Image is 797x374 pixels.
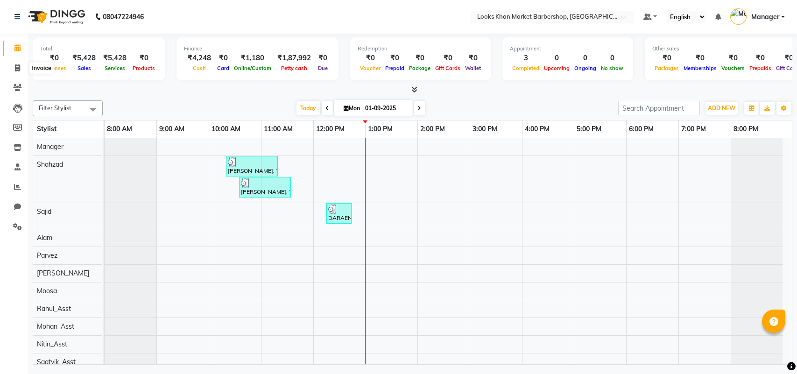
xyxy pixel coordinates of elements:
b: 08047224946 [103,4,144,30]
div: 0 [572,53,599,64]
span: Gift Cards [433,65,463,71]
a: 5:00 PM [574,122,604,136]
span: Alam [37,233,52,242]
div: ₹5,428 [69,53,99,64]
span: Mon [341,105,362,112]
div: ₹0 [215,53,232,64]
div: ₹0 [681,53,719,64]
div: Redemption [358,45,483,53]
img: logo [24,4,88,30]
div: [PERSON_NAME], TK01, 10:20 AM-11:20 AM, Stylist Cut(M),[PERSON_NAME] Trimming [227,157,277,175]
div: ₹5,428 [99,53,130,64]
a: 8:00 AM [105,122,134,136]
div: [PERSON_NAME], TK02, 10:35 AM-11:35 AM, Royal Shave Experience [240,178,290,196]
span: Vouchers [719,65,747,71]
span: Petty cash [279,65,310,71]
div: ₹0 [719,53,747,64]
span: Completed [510,65,542,71]
span: Parvez [37,251,57,260]
span: Sajid [37,207,51,216]
div: Total [40,45,157,53]
span: Saatvik_Asst [37,358,76,366]
span: Voucher [358,65,383,71]
a: 8:00 PM [731,122,761,136]
button: ADD NEW [705,102,738,115]
div: ₹0 [130,53,157,64]
input: 2025-09-01 [362,101,409,115]
span: [PERSON_NAME] [37,269,89,277]
span: Stylist [37,125,56,133]
span: Filter Stylist [39,104,71,112]
span: Rahul_Asst [37,304,71,313]
a: 10:00 AM [209,122,243,136]
div: 0 [542,53,572,64]
div: ₹0 [407,53,433,64]
a: 6:00 PM [627,122,656,136]
span: Upcoming [542,65,572,71]
div: ₹0 [383,53,407,64]
span: Services [102,65,127,71]
span: Sales [75,65,93,71]
div: ₹0 [747,53,774,64]
iframe: chat widget [758,337,788,365]
div: ₹0 [433,53,463,64]
a: 2:00 PM [418,122,447,136]
div: ₹0 [463,53,483,64]
span: No show [599,65,626,71]
span: Prepaids [747,65,774,71]
div: Appointment [510,45,626,53]
span: Manager [751,12,779,22]
a: 3:00 PM [470,122,500,136]
span: Prepaid [383,65,407,71]
span: Today [296,101,320,115]
div: 0 [599,53,626,64]
div: ₹1,87,992 [274,53,315,64]
span: Wallet [463,65,483,71]
span: Shahzad [37,160,63,169]
div: DARAEN DSAJKHDGKASJ, TK03, 12:15 PM-12:45 PM, Stylist Cut(M) [327,205,351,222]
span: Packages [652,65,681,71]
span: Mohan_Asst [37,322,74,331]
img: Manager [730,8,747,25]
span: ADD NEW [708,105,735,112]
div: ₹0 [40,53,69,64]
span: Due [316,65,330,71]
div: ₹0 [315,53,331,64]
span: Manager [37,142,63,151]
a: 11:00 AM [261,122,295,136]
span: Memberships [681,65,719,71]
div: ₹0 [358,53,383,64]
div: Finance [184,45,331,53]
span: Moosa [37,287,57,295]
a: 9:00 AM [157,122,187,136]
span: Ongoing [572,65,599,71]
span: Nitin_Asst [37,340,67,348]
a: 4:00 PM [522,122,552,136]
div: Invoice [29,63,53,74]
span: Card [215,65,232,71]
div: ₹1,180 [232,53,274,64]
span: Products [130,65,157,71]
span: Package [407,65,433,71]
a: 7:00 PM [679,122,708,136]
a: 1:00 PM [366,122,395,136]
span: Cash [190,65,208,71]
a: 12:00 PM [314,122,347,136]
input: Search Appointment [618,101,700,115]
div: 3 [510,53,542,64]
span: Online/Custom [232,65,274,71]
div: ₹0 [652,53,681,64]
div: ₹4,248 [184,53,215,64]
